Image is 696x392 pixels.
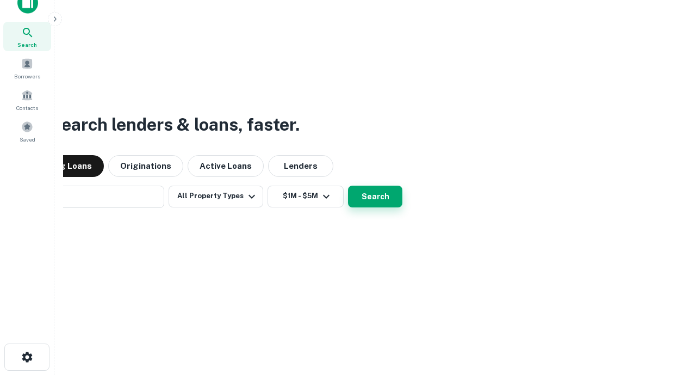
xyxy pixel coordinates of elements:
[49,112,300,138] h3: Search lenders & loans, faster.
[3,22,51,51] a: Search
[348,186,402,207] button: Search
[3,85,51,114] a: Contacts
[14,72,40,81] span: Borrowers
[16,103,38,112] span: Contacts
[20,135,35,144] span: Saved
[3,117,51,146] a: Saved
[268,155,333,177] button: Lenders
[108,155,183,177] button: Originations
[3,53,51,83] a: Borrowers
[268,186,344,207] button: $1M - $5M
[642,305,696,357] iframe: Chat Widget
[188,155,264,177] button: Active Loans
[169,186,263,207] button: All Property Types
[17,40,37,49] span: Search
